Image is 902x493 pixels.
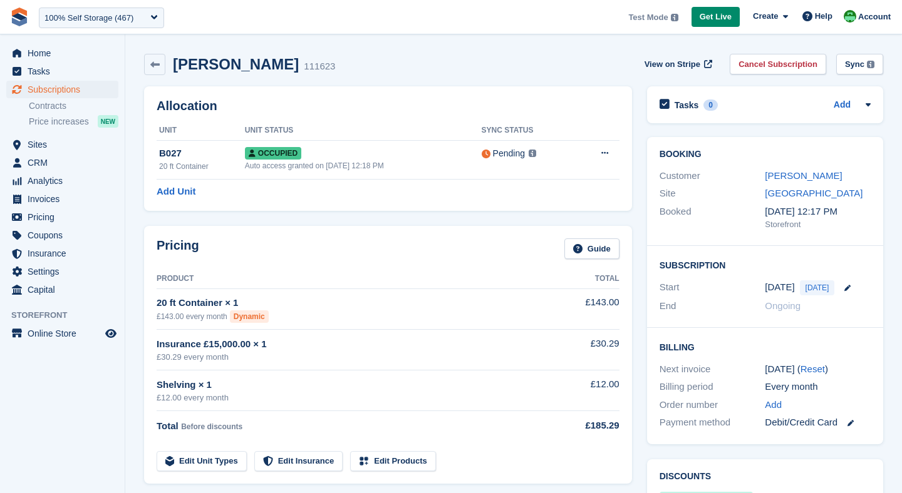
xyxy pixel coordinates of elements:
div: Billing period [660,380,765,394]
span: Create [753,10,778,23]
span: Price increases [29,116,89,128]
span: Settings [28,263,103,280]
th: Product [157,269,569,289]
a: [PERSON_NAME] [765,170,842,181]
a: menu [6,44,118,62]
div: End [660,299,765,313]
span: Before discounts [181,422,242,431]
div: 100% Self Storage (467) [44,12,133,24]
div: £143.00 every month [157,310,569,323]
span: Ongoing [765,300,801,311]
div: [DATE] ( ) [765,362,871,377]
a: Add Unit [157,185,195,199]
span: Account [858,11,891,23]
span: Tasks [28,63,103,80]
a: Contracts [29,100,118,112]
a: menu [6,263,118,280]
a: Get Live [692,7,740,28]
a: Price increases NEW [29,114,118,128]
th: Unit [157,121,245,141]
span: [DATE] [800,280,835,295]
div: Every month [765,380,871,394]
div: Auto access granted on [DATE] 12:18 PM [245,160,482,171]
img: icon-info-grey-7440780725fd019a000dd9b08b2336e03edf1995a4989e88bcd33f0948082b44.svg [867,61,874,68]
div: Site [660,186,765,201]
span: Pricing [28,208,103,226]
a: menu [6,172,118,190]
td: £30.29 [569,330,619,370]
a: menu [6,190,118,208]
a: menu [6,325,118,342]
div: £30.29 every month [157,351,569,363]
a: Add [765,398,782,412]
a: menu [6,154,118,171]
h2: Subscription [660,258,871,271]
img: icon-info-grey-7440780725fd019a000dd9b08b2336e03edf1995a4989e88bcd33f0948082b44.svg [671,14,678,21]
span: Home [28,44,103,62]
h2: Pricing [157,238,199,259]
div: Debit/Credit Card [765,415,871,430]
span: Analytics [28,172,103,190]
h2: Tasks [675,99,699,111]
div: Storefront [765,218,871,231]
a: Edit Products [350,451,436,472]
div: Shelving × 1 [157,378,569,392]
div: Payment method [660,415,765,430]
a: menu [6,63,118,80]
span: Test Mode [628,11,668,24]
span: Subscriptions [28,81,103,98]
span: Invoices [28,190,103,208]
td: £12.00 [569,370,619,411]
a: View on Stripe [640,54,715,74]
div: 0 [703,99,718,111]
a: Guide [564,238,619,259]
div: Next invoice [660,362,765,377]
div: Order number [660,398,765,412]
h2: Booking [660,150,871,160]
a: Add [834,98,851,113]
div: Customer [660,169,765,183]
div: 20 ft Container [159,161,245,172]
span: CRM [28,154,103,171]
span: Get Live [700,11,732,23]
span: Sites [28,136,103,153]
div: Insurance £15,000.00 × 1 [157,337,569,352]
span: Online Store [28,325,103,342]
time: 2025-10-01 00:00:00 UTC [765,280,794,295]
div: £185.29 [569,419,619,433]
h2: Discounts [660,472,871,482]
span: Capital [28,281,103,298]
img: Laura Carlisle [844,10,856,23]
div: 20 ft Container × 1 [157,296,569,310]
a: Preview store [103,326,118,341]
div: Sync [845,58,864,71]
h2: [PERSON_NAME] [173,56,299,73]
div: Booked [660,205,765,231]
span: Total [157,420,179,431]
a: Cancel Subscription [730,54,826,74]
a: menu [6,136,118,153]
a: Edit Insurance [254,451,343,472]
span: Insurance [28,245,103,262]
a: menu [6,281,118,298]
div: 111623 [304,59,335,74]
th: Sync Status [482,121,575,141]
a: menu [6,226,118,244]
div: B027 [159,146,245,161]
a: menu [6,208,118,226]
h2: Billing [660,340,871,353]
span: Storefront [11,309,125,322]
a: [GEOGRAPHIC_DATA] [765,188,863,198]
a: menu [6,81,118,98]
div: Start [660,280,765,295]
span: View on Stripe [645,58,700,71]
div: £12.00 every month [157,392,569,404]
div: Pending [493,147,525,160]
a: menu [6,245,118,262]
button: Sync [836,54,883,74]
th: Unit Status [245,121,482,141]
span: Occupied [245,147,301,160]
img: icon-info-grey-7440780725fd019a000dd9b08b2336e03edf1995a4989e88bcd33f0948082b44.svg [529,150,536,157]
div: [DATE] 12:17 PM [765,205,871,219]
h2: Allocation [157,99,619,113]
